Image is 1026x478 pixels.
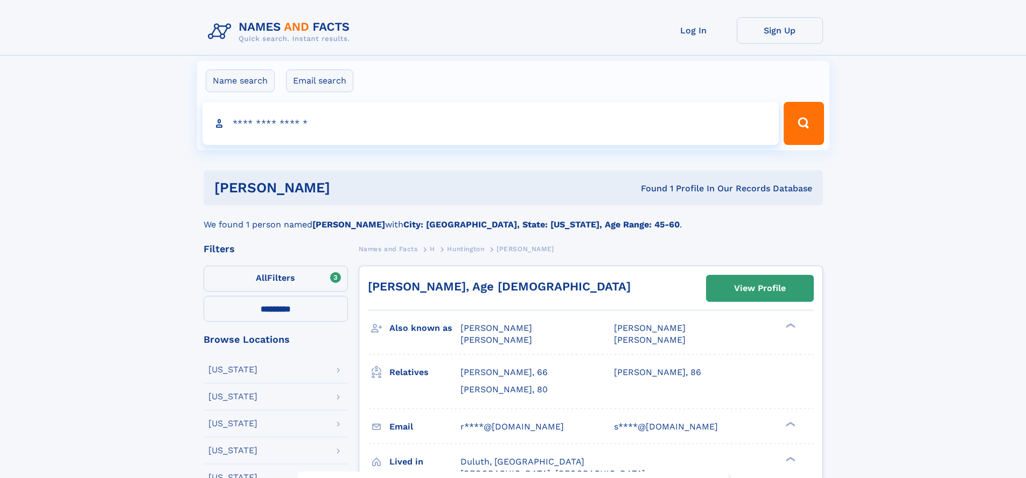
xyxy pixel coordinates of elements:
[460,323,532,333] span: [PERSON_NAME]
[497,245,554,253] span: [PERSON_NAME]
[389,363,460,382] h3: Relatives
[203,102,779,145] input: search input
[368,280,631,293] a: [PERSON_NAME], Age [DEMOGRAPHIC_DATA]
[734,276,786,301] div: View Profile
[784,102,823,145] button: Search Button
[214,181,486,195] h1: [PERSON_NAME]
[256,273,267,283] span: All
[359,242,418,255] a: Names and Facts
[430,242,435,255] a: H
[312,219,385,230] b: [PERSON_NAME]
[783,455,796,462] div: ❯
[707,275,813,301] a: View Profile
[208,392,257,401] div: [US_STATE]
[447,242,484,255] a: Huntington
[208,446,257,455] div: [US_STATE]
[460,366,548,378] a: [PERSON_NAME], 66
[208,365,257,374] div: [US_STATE]
[651,17,737,44] a: Log In
[614,335,686,345] span: [PERSON_NAME]
[286,70,353,92] label: Email search
[204,205,823,231] div: We found 1 person named with .
[460,384,548,396] a: [PERSON_NAME], 80
[460,335,532,345] span: [PERSON_NAME]
[403,219,680,230] b: City: [GEOGRAPHIC_DATA], State: [US_STATE], Age Range: 45-60
[460,456,584,467] span: Duluth, [GEOGRAPHIC_DATA]
[206,70,275,92] label: Name search
[485,183,812,195] div: Found 1 Profile In Our Records Database
[204,335,348,344] div: Browse Locations
[783,420,796,427] div: ❯
[614,323,686,333] span: [PERSON_NAME]
[204,17,359,46] img: Logo Names and Facts
[614,366,701,378] a: [PERSON_NAME], 86
[389,453,460,471] h3: Lived in
[208,419,257,428] div: [US_STATE]
[430,245,435,253] span: H
[447,245,484,253] span: Huntington
[783,322,796,329] div: ❯
[737,17,823,44] a: Sign Up
[389,319,460,337] h3: Also known as
[204,266,348,292] label: Filters
[389,418,460,436] h3: Email
[204,244,348,254] div: Filters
